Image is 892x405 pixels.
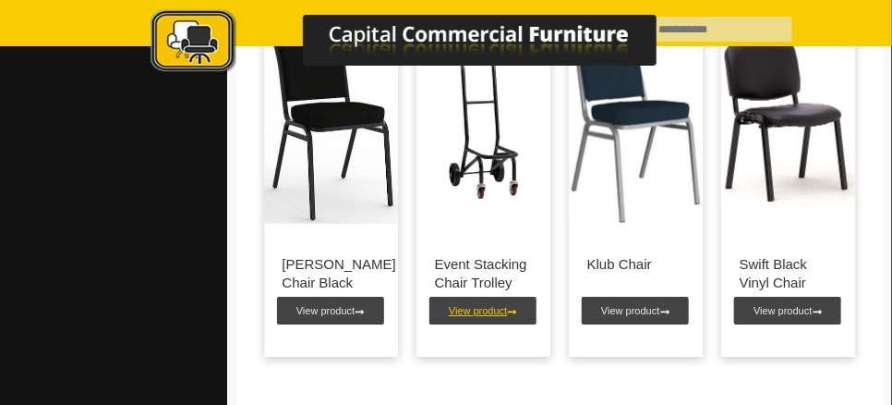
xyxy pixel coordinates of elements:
a: View product [734,297,841,325]
p: Klub Chair [587,255,684,274]
a: Capital Commercial Furniture Logo [100,9,746,82]
img: Adam Chair Black Frame [264,6,398,237]
img: Swift Black Vinyl Chair [721,6,855,237]
a: View product [582,297,689,325]
p: Event Stacking Chair Trolley [435,255,532,292]
p: Swift Black Vinyl Chair [740,255,837,292]
a: View product [277,297,384,325]
img: Capital Commercial Furniture Logo [100,9,746,77]
img: Event Stacking Chair Trolley [416,6,550,237]
a: View product [429,297,536,325]
img: Klub Chair [569,6,703,237]
p: [PERSON_NAME] Chair Black Frame [283,255,380,311]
